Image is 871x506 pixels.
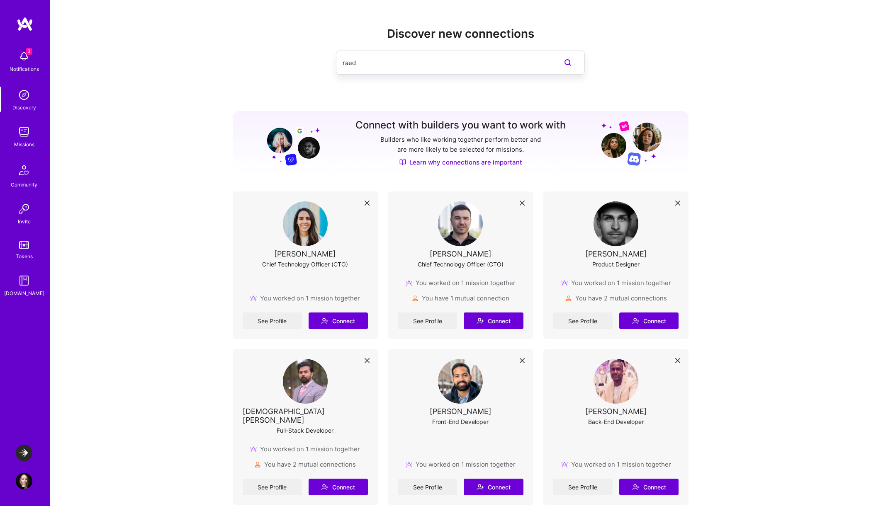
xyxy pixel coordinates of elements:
div: Chief Technology Officer (CTO) [262,260,348,269]
img: User Avatar [283,201,328,246]
img: mutualConnections icon [565,295,572,302]
img: tokens [19,241,29,249]
i: icon Close [675,201,680,206]
a: Learn why connections are important [399,158,522,167]
div: You worked on 1 mission together [250,294,360,303]
i: icon Close [520,201,525,206]
img: User Avatar [16,473,32,489]
img: mission icon [406,461,412,468]
img: teamwork [16,123,32,140]
div: You worked on 1 mission together [561,460,671,469]
i: icon Close [365,358,370,363]
i: icon Connect [477,317,484,324]
img: User Avatar [438,201,483,246]
input: Search builders by name [343,52,545,73]
img: discovery [16,87,32,103]
button: Connect [309,312,368,329]
div: Invite [18,217,31,226]
i: icon Connect [632,317,640,324]
div: Missions [14,140,34,149]
div: Product Designer [592,260,640,269]
a: See Profile [398,312,457,329]
button: Connect [619,312,679,329]
img: Discover [399,159,406,166]
div: [PERSON_NAME] [585,249,647,258]
img: bell [16,48,32,65]
img: mission icon [250,295,257,302]
p: Builders who like working together perform better and are more likely to be selected for missions. [379,135,543,155]
div: [DEMOGRAPHIC_DATA][PERSON_NAME] [243,407,368,424]
img: User Avatar [594,201,638,246]
i: icon SearchPurple [563,58,573,68]
i: icon Connect [321,317,328,324]
div: You worked on 1 mission together [406,460,516,469]
button: Connect [464,479,523,495]
img: mutualConnections icon [254,461,261,468]
img: mutualConnections icon [412,295,418,302]
div: Full-Stack Developer [277,426,333,435]
img: Community [14,160,34,180]
img: mission icon [561,280,568,286]
div: You worked on 1 mission together [561,278,671,287]
span: 3 [26,48,32,55]
img: User Avatar [438,359,483,404]
a: See Profile [553,479,613,495]
img: Grow your network [601,121,662,166]
div: Community [11,180,37,189]
i: icon Close [520,358,525,363]
div: [PERSON_NAME] [274,249,336,258]
div: You have 2 mutual connections [254,460,356,469]
div: Front-End Developer [432,417,489,426]
img: Invite [16,201,32,217]
img: logo [17,17,33,31]
a: LaunchDarkly: Experimentation Delivery Team [14,445,34,461]
div: [DOMAIN_NAME] [4,289,44,298]
i: icon Connect [477,483,484,491]
h2: Discover new connections [233,27,689,41]
img: mission icon [406,280,412,286]
a: User Avatar [14,473,34,489]
i: icon Close [365,201,370,206]
img: mission icon [250,446,257,453]
img: guide book [16,272,32,289]
img: mission icon [561,461,568,468]
a: See Profile [243,479,302,495]
img: LaunchDarkly: Experimentation Delivery Team [16,445,32,461]
button: Connect [309,479,368,495]
div: You worked on 1 mission together [250,445,360,453]
img: User Avatar [283,359,328,404]
a: See Profile [398,479,457,495]
div: [PERSON_NAME] [430,249,491,258]
div: Back-End Developer [588,417,644,426]
a: See Profile [553,312,613,329]
i: icon Connect [321,483,328,491]
div: Discovery [12,103,36,112]
div: You have 2 mutual connections [565,294,667,303]
div: Chief Technology Officer (CTO) [418,260,504,269]
div: You worked on 1 mission together [406,278,516,287]
i: icon Close [675,358,680,363]
a: See Profile [243,312,302,329]
img: User Avatar [594,359,638,404]
i: icon Connect [632,483,640,491]
div: Tokens [16,252,33,261]
h3: Connect with builders you want to work with [355,119,566,131]
div: [PERSON_NAME] [430,407,491,416]
div: [PERSON_NAME] [585,407,647,416]
img: Grow your network [260,120,320,166]
div: Notifications [10,65,39,73]
button: Connect [619,479,679,495]
div: You have 1 mutual connection [412,294,509,303]
button: Connect [464,312,523,329]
